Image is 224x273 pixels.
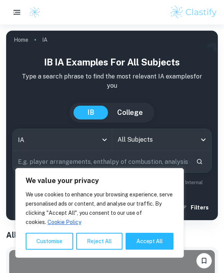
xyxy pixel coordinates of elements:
[198,134,209,145] button: Open
[42,36,47,44] p: IA
[169,5,218,20] img: Clastify logo
[26,176,173,185] p: We value your privacy
[110,106,150,119] button: College
[15,168,184,258] div: We value your privacy
[6,229,218,241] h1: All IA Examples
[29,7,41,18] img: Clastify logo
[126,233,173,250] button: Accept All
[13,151,190,172] input: E.g. player arrangements, enthalpy of combustion, analysis of a big city...
[74,106,108,119] button: IB
[12,179,212,195] p: Not sure what to search for? You can always look through our example Internal Assessments below f...
[47,219,82,226] a: Cookie Policy
[13,129,112,150] div: IA
[26,190,173,227] p: We use cookies to enhance your browsing experience, serve personalised ads or content, and analys...
[12,72,212,90] p: Type a search phrase to find the most relevant IA examples for you
[6,31,218,220] img: profile cover
[12,55,212,69] h1: IB IA examples for all subjects
[178,201,212,214] button: Filters
[76,233,123,250] button: Reject All
[25,7,41,18] a: Clastify logo
[193,155,206,168] button: Search
[14,34,28,45] a: Home
[196,253,212,268] button: Please log in to bookmark exemplars
[26,233,73,250] button: Customise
